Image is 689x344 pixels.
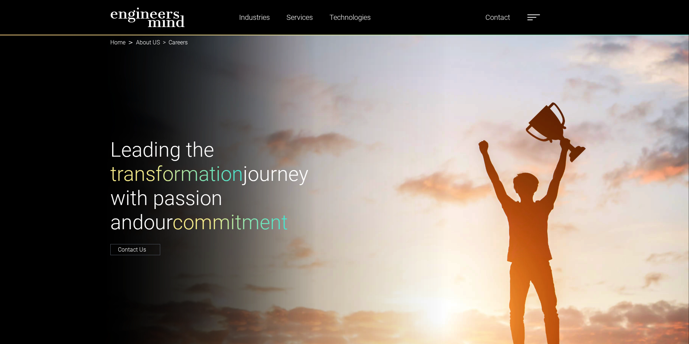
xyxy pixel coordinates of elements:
span: commitment [173,210,288,234]
nav: breadcrumb [110,35,579,51]
span: transformation [110,162,243,186]
a: Contact [482,9,513,26]
a: Industries [236,9,273,26]
img: logo [110,7,185,27]
h1: Leading the journey with passion and our [110,138,340,235]
a: Technologies [327,9,374,26]
li: Careers [160,38,188,47]
a: Home [110,39,126,46]
a: About US [136,39,160,46]
a: Services [284,9,316,26]
a: Contact Us [110,244,160,255]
